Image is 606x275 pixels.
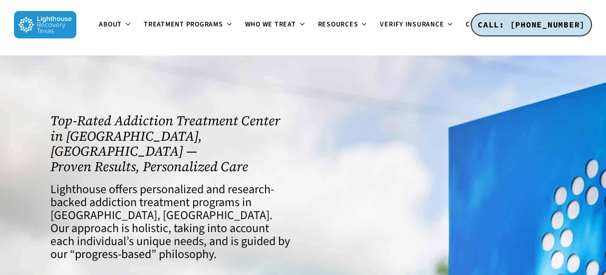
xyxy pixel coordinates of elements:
[239,21,312,29] a: Who We Treat
[471,13,592,37] a: CALL: [PHONE_NUMBER]
[75,246,151,263] a: progress-based
[50,113,293,175] h1: Top-Rated Addiction Treatment Center in [GEOGRAPHIC_DATA], [GEOGRAPHIC_DATA] — Proven Results, Pe...
[144,19,223,29] span: Treatment Programs
[99,19,122,29] span: About
[318,19,358,29] span: Resources
[466,19,497,29] span: Contact
[14,11,76,38] img: Lighthouse Recovery Texas
[374,21,460,29] a: Verify Insurance
[245,19,296,29] span: Who We Treat
[50,183,293,261] h4: Lighthouse offers personalized and research-backed addiction treatment programs in [GEOGRAPHIC_DA...
[460,21,513,29] a: Contact
[312,21,374,29] a: Resources
[138,21,239,29] a: Treatment Programs
[93,21,138,29] a: About
[380,19,444,29] span: Verify Insurance
[478,19,585,29] span: CALL: [PHONE_NUMBER]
